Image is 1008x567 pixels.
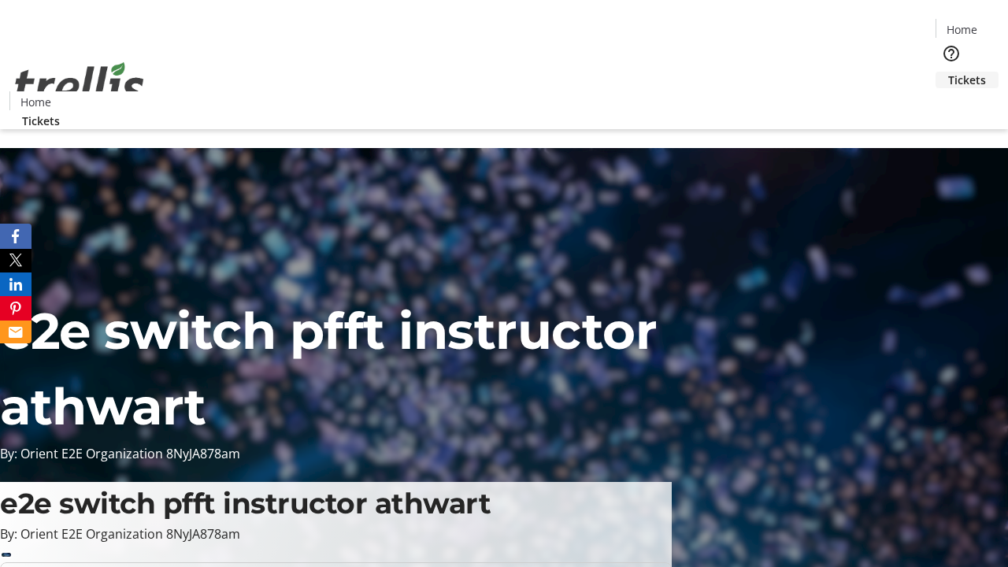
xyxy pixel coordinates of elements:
span: Home [20,94,51,110]
span: Home [947,21,977,38]
span: Tickets [948,72,986,88]
span: Tickets [22,113,60,129]
a: Tickets [9,113,72,129]
button: Help [936,38,967,69]
button: Cart [936,88,967,120]
a: Tickets [936,72,999,88]
a: Home [936,21,987,38]
img: Orient E2E Organization 8NyJA878am's Logo [9,45,150,124]
a: Home [10,94,61,110]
